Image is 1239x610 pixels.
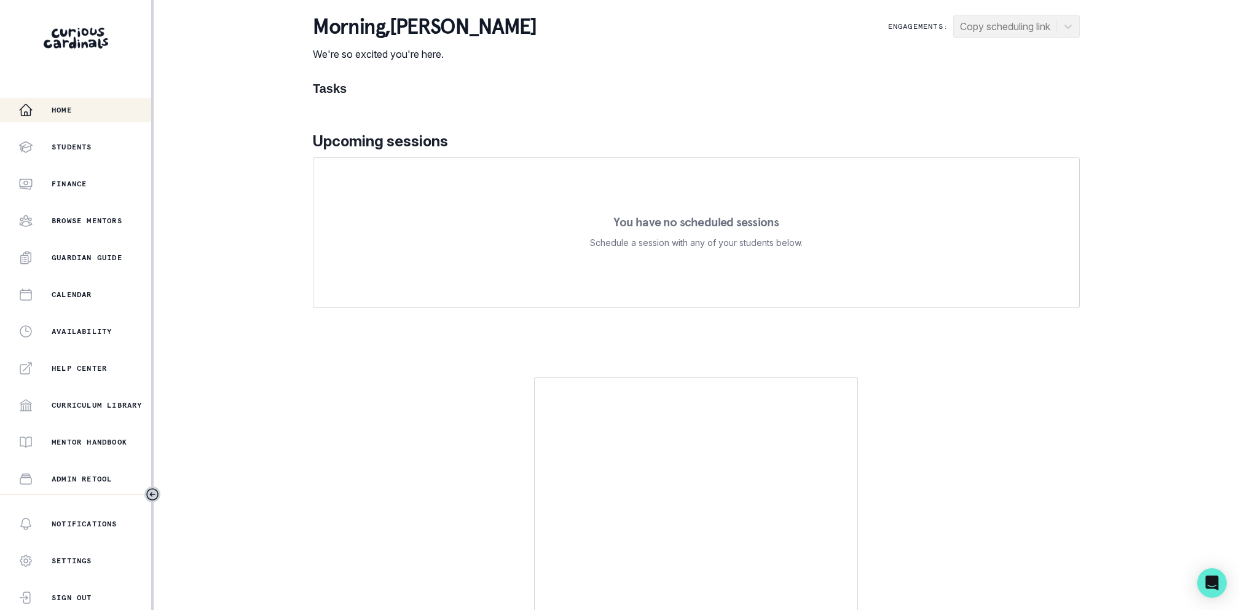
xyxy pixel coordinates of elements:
p: Calendar [52,290,92,299]
p: Help Center [52,363,107,373]
p: You have no scheduled sessions [613,216,779,228]
p: Finance [52,179,87,189]
p: Upcoming sessions [313,130,1080,152]
p: Browse Mentors [52,216,122,226]
h1: Tasks [313,81,1080,96]
p: Admin Retool [52,474,112,484]
p: Guardian Guide [52,253,122,263]
p: Schedule a session with any of your students below. [590,236,803,250]
div: Open Intercom Messenger [1197,568,1227,598]
p: Settings [52,556,92,566]
p: Students [52,142,92,152]
p: Curriculum Library [52,400,143,410]
img: Curious Cardinals Logo [44,28,108,49]
p: Home [52,105,72,115]
button: Toggle sidebar [144,486,160,502]
p: We're so excited you're here. [313,47,536,61]
p: Mentor Handbook [52,437,127,447]
p: Availability [52,327,112,336]
p: Sign Out [52,593,92,603]
p: morning , [PERSON_NAME] [313,15,536,39]
p: Engagements: [888,22,948,31]
p: Notifications [52,519,117,529]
